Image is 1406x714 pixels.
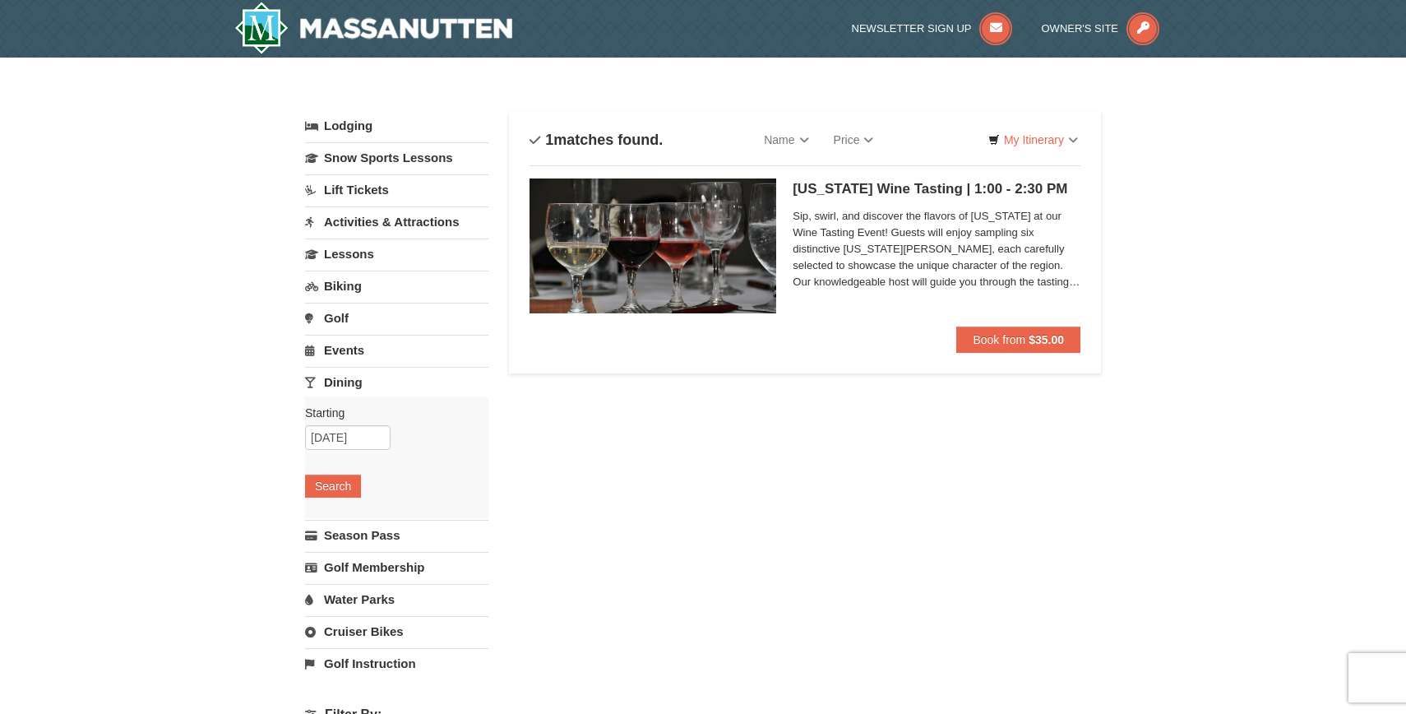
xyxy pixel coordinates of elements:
[305,142,488,173] a: Snow Sports Lessons
[1042,22,1119,35] span: Owner's Site
[305,648,488,679] a: Golf Instruction
[305,616,488,647] a: Cruiser Bikes
[852,22,1013,35] a: Newsletter Sign Up
[305,271,488,301] a: Biking
[305,475,361,498] button: Search
[305,405,476,421] label: Starting
[305,367,488,397] a: Dining
[793,208,1080,290] span: Sip, swirl, and discover the flavors of [US_STATE] at our Wine Tasting Event! Guests will enjoy s...
[305,111,488,141] a: Lodging
[1042,22,1160,35] a: Owner's Site
[305,206,488,237] a: Activities & Attractions
[305,335,488,365] a: Events
[752,123,821,156] a: Name
[852,22,972,35] span: Newsletter Sign Up
[234,2,512,54] img: Massanutten Resort Logo
[956,327,1080,353] button: Book from $35.00
[305,552,488,582] a: Golf Membership
[305,584,488,614] a: Water Parks
[305,303,488,333] a: Golf
[821,123,886,156] a: Price
[973,333,1025,346] span: Book from
[793,181,1080,197] h5: [US_STATE] Wine Tasting | 1:00 - 2:30 PM
[305,239,488,269] a: Lessons
[305,174,488,205] a: Lift Tickets
[1029,333,1064,346] strong: $35.00
[978,128,1089,152] a: My Itinerary
[234,2,512,54] a: Massanutten Resort
[530,178,776,313] img: 6619865-193-7846229e.png
[305,520,488,550] a: Season Pass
